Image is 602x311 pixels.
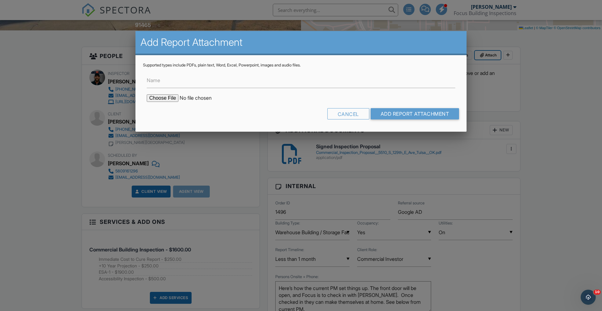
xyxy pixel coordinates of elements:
span: 10 [594,290,601,295]
div: Cancel [327,108,369,119]
div: Supported types include PDFs, plain text, Word, Excel, Powerpoint, images and audio files. [143,63,459,68]
iframe: Intercom live chat [581,290,596,305]
label: Name [147,77,160,84]
input: Add Report Attachment [371,108,459,119]
h2: Add Report Attachment [140,36,462,49]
